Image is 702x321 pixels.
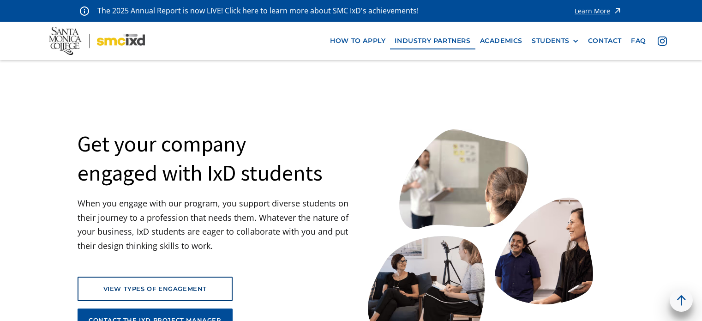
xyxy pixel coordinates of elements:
a: Learn More [575,5,622,17]
a: back to top [670,289,693,312]
div: view types of engagement [90,285,221,293]
a: industry partners [390,32,475,49]
a: Academics [475,32,527,49]
a: view types of engagement [78,277,233,301]
div: Learn More [575,8,610,14]
img: Santa Monica College - SMC IxD logo [49,27,145,55]
a: faq [626,32,651,49]
img: icon - arrow - alert [613,5,622,17]
div: STUDENTS [532,37,570,45]
p: The 2025 Annual Report is now LIVE! Click here to learn more about SMC IxD's achievements! [97,5,420,17]
a: how to apply [325,32,390,49]
p: When you engage with our program, you support diverse students on their journey to a profession t... [78,196,351,253]
img: icon - information - alert [80,6,89,16]
img: icon - instagram [658,36,667,46]
a: contact [583,32,626,49]
h1: Get your company engaged with IxD students [78,129,323,187]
